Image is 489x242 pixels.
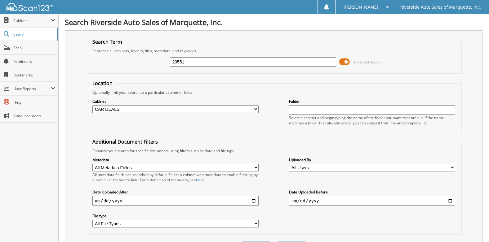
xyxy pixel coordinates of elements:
[13,32,54,37] span: Search
[92,189,258,195] label: Date Uploaded After
[289,189,455,195] label: Date Uploaded Before
[92,196,258,206] input: start
[289,196,455,206] input: end
[89,90,458,95] div: Optionally limit your search to a particular cabinet or folder
[196,177,204,183] a: here
[89,48,458,54] div: Searches all cabinets, folders, files, metadata, and keywords
[92,157,258,162] label: Metadata
[89,148,458,153] div: Enhance your search for specific documents using filters such as date and file type.
[6,3,53,11] img: scan123-logo-white.svg
[13,86,51,91] span: User Reports
[92,99,258,104] label: Cabinet
[344,5,378,9] span: [PERSON_NAME]
[13,113,55,119] span: Announcements
[92,213,258,218] label: File type
[289,99,455,104] label: Folder
[13,18,51,23] span: Cabinets
[13,45,55,50] span: Scan
[13,100,55,105] span: Help
[400,5,481,9] span: Riverside Auto Sales of Marquette, Inc.
[13,59,55,64] span: Reminders
[65,17,483,27] h1: Search Riverside Auto Sales of Marquette, Inc.
[289,157,455,162] label: Uploaded By
[89,80,116,87] legend: Location
[353,60,381,64] span: Advanced Search
[13,72,55,78] span: Bookmarks
[289,115,455,126] div: Select a cabinet and begin typing the name of the folder you want to search in. If the name match...
[89,138,161,145] legend: Additional Document Filters
[89,38,125,45] legend: Search Term
[92,172,258,183] div: All metadata fields are searched by default. Select a cabinet with metadata to enable filtering b...
[458,212,489,242] iframe: Chat Widget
